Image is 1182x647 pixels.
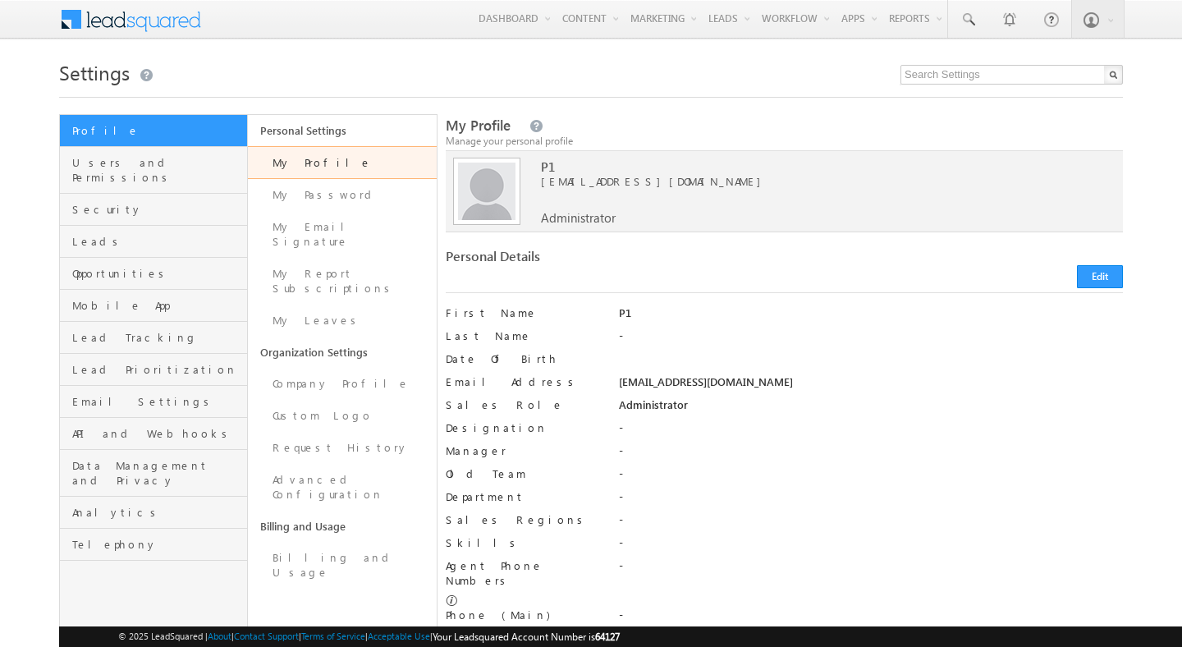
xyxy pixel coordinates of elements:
a: Billing and Usage [248,542,436,589]
a: My Password [248,179,436,211]
a: Users and Permissions [60,147,247,194]
div: - [619,608,1123,631]
div: - [619,489,1123,512]
div: [EMAIL_ADDRESS][DOMAIN_NAME] [619,374,1123,397]
label: Agent Phone Numbers [446,558,602,588]
span: [EMAIL_ADDRESS][DOMAIN_NAME] [541,174,1083,189]
a: Custom Logo [248,400,436,432]
a: Telephony [60,529,247,561]
label: First Name [446,305,602,320]
span: Security [72,202,243,217]
a: Analytics [60,497,247,529]
a: Personal Settings [248,115,436,146]
a: Profile [60,115,247,147]
label: Old Team [446,466,602,481]
label: Department [446,489,602,504]
label: Phone (Main) [446,608,602,622]
a: Security [60,194,247,226]
label: Date Of Birth [446,351,602,366]
div: - [619,558,1123,581]
div: - [619,420,1123,443]
a: Opportunities [60,258,247,290]
a: Company Profile [248,368,436,400]
div: - [619,512,1123,535]
span: Lead Tracking [72,330,243,345]
label: Designation [446,420,602,435]
span: Leads [72,234,243,249]
span: Mobile App [72,298,243,313]
span: Opportunities [72,266,243,281]
label: Email Address [446,374,602,389]
div: - [619,328,1123,351]
span: API and Webhooks [72,426,243,441]
label: Sales Role [446,397,602,412]
a: Terms of Service [301,631,365,641]
span: P1 [541,159,1083,174]
a: Data Management and Privacy [60,450,247,497]
a: Contact Support [234,631,299,641]
label: Sales Regions [446,512,602,527]
a: Lead Tracking [60,322,247,354]
a: Acceptable Use [368,631,430,641]
div: Manage your personal profile [446,134,1123,149]
span: Telephony [72,537,243,552]
input: Search Settings [900,65,1123,85]
div: - [619,443,1123,466]
a: Email Settings [60,386,247,418]
span: Data Management and Privacy [72,458,243,488]
a: Request History [248,432,436,464]
span: Lead Prioritization [72,362,243,377]
a: My Report Subscriptions [248,258,436,305]
a: My Leaves [248,305,436,337]
span: 64127 [595,631,620,643]
div: Administrator [619,397,1123,420]
a: Billing and Usage [248,511,436,542]
label: Manager [446,443,602,458]
span: Settings [59,59,130,85]
a: My Profile [248,146,436,179]
a: About [208,631,231,641]
a: Leads [60,226,247,258]
a: Advanced Configuration [248,464,436,511]
a: Organization Settings [248,337,436,368]
span: Email Settings [72,394,243,409]
span: © 2025 LeadSquared | | | | | [118,629,620,645]
div: - [619,466,1123,489]
span: Administrator [541,210,616,225]
a: Lead Prioritization [60,354,247,386]
span: Your Leadsquared Account Number is [433,631,620,643]
span: Profile [72,123,243,138]
span: Users and Permissions [72,155,243,185]
a: API and Webhooks [60,418,247,450]
div: Personal Details [446,249,776,272]
span: Analytics [72,505,243,520]
label: Skills [446,535,602,550]
a: Mobile App [60,290,247,322]
label: Last Name [446,328,602,343]
span: My Profile [446,116,511,135]
button: Edit [1077,265,1123,288]
div: - [619,535,1123,558]
div: P1 [619,305,1123,328]
a: My Email Signature [248,211,436,258]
